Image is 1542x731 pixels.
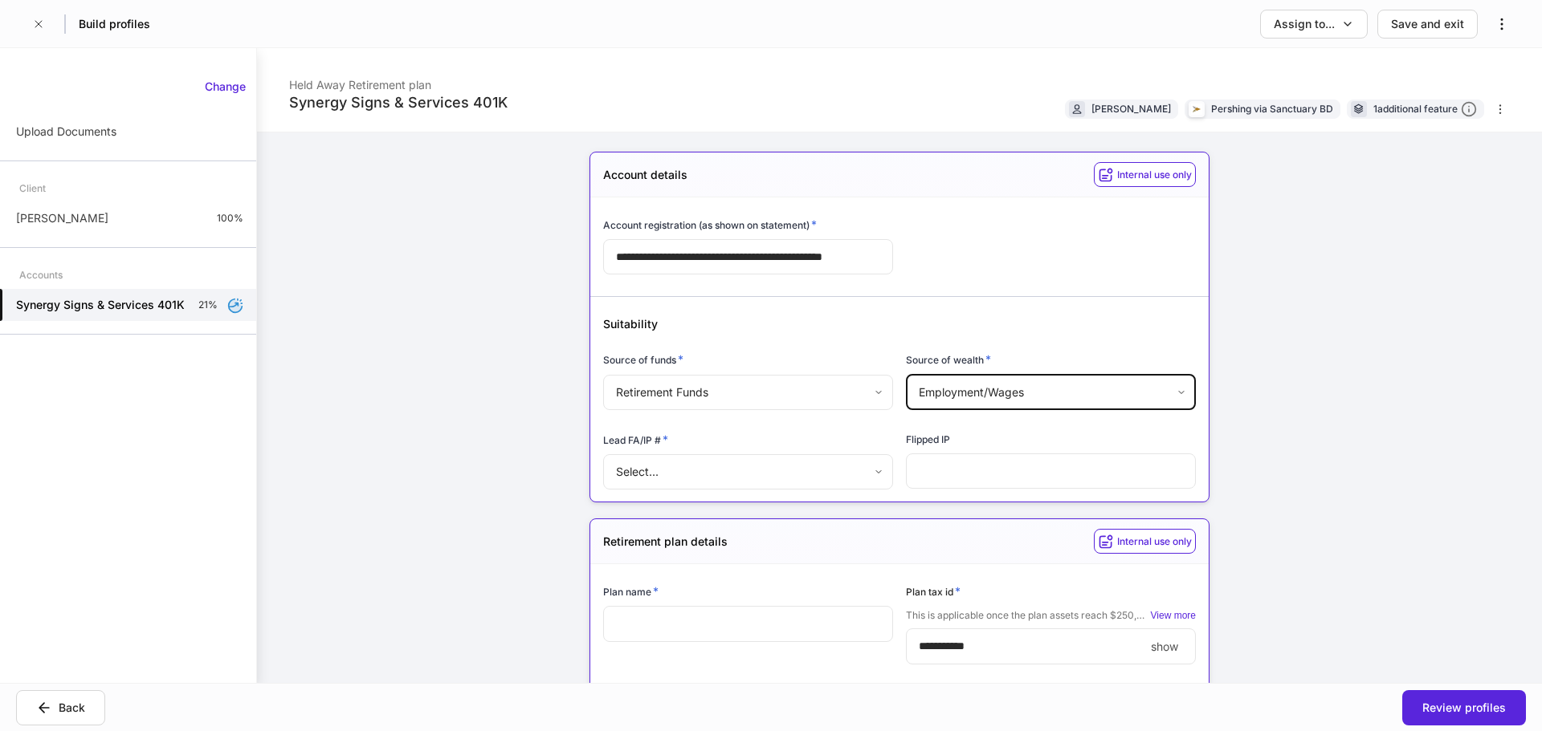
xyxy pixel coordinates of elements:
h5: Retirement plan details [603,534,728,550]
h5: Synergy Signs & Services 401K [16,297,185,313]
div: Employment/Wages [906,375,1195,410]
h6: Source of funds [603,351,683,368]
button: Back [16,690,105,725]
div: Assign to... [1274,16,1335,32]
div: Synergy Signs & Services 401K [289,93,508,112]
p: 21% [198,298,218,311]
div: Accounts [19,261,63,289]
p: Upload Documents [16,124,116,140]
div: Held Away Retirement plan [289,67,508,93]
div: Plan tax id [906,583,1196,599]
div: Pershing via Sanctuary BD [1211,101,1333,116]
div: Save and exit [1391,16,1464,32]
h6: Flipped IP [906,432,950,447]
h6: Plan name [603,583,659,599]
button: Assign to... [1260,10,1368,39]
p: [PERSON_NAME] [16,210,108,226]
p: 100% [217,212,243,225]
h5: Suitability [603,316,1196,332]
span: This is applicable once the plan assets reach $250,000 or the plan is terminated in order to file... [906,609,1148,622]
button: Save and exit [1377,10,1478,39]
div: 1 additional feature [1373,101,1477,118]
button: Review profiles [1402,690,1526,725]
div: Client [19,174,46,202]
p: show [1151,639,1178,655]
h5: Build profiles [79,16,150,32]
div: Retirement Funds [603,375,892,410]
h6: Account registration (as shown on statement) [603,217,817,233]
div: [PERSON_NAME] [1091,101,1171,116]
button: View more [1151,610,1196,622]
div: Change [205,79,246,95]
h6: Lead FA/IP # [603,432,668,448]
h6: Internal use only [1117,534,1192,549]
div: Back [59,700,85,716]
div: Select... [603,454,892,489]
h6: Internal use only [1117,167,1192,182]
button: Change [194,74,256,99]
div: Review profiles [1422,700,1506,716]
h6: Source of wealth [906,351,991,368]
h5: Account details [603,167,687,183]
